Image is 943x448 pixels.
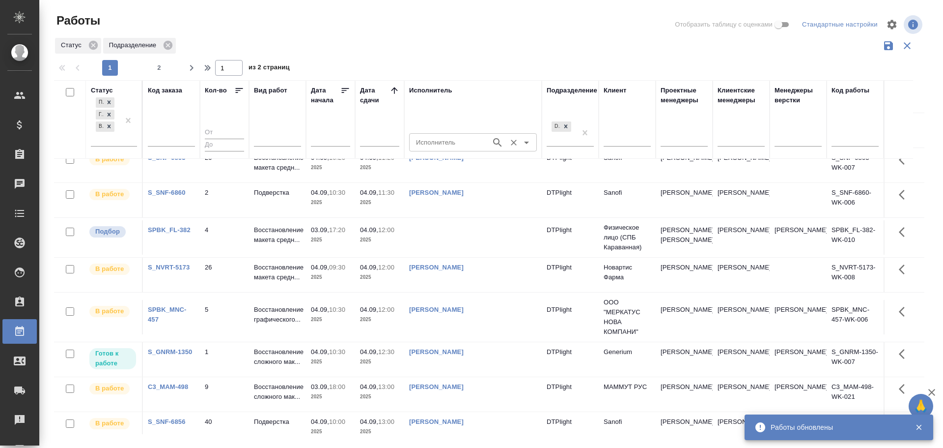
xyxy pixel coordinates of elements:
[542,377,599,412] td: DTPlight
[148,154,186,161] a: S_SNF-6863
[409,418,464,425] a: [PERSON_NAME]
[54,13,100,29] span: Работы
[254,153,301,173] p: Восстановление макета средн...
[109,40,160,50] p: Подразделение
[311,427,350,437] p: 2025
[713,412,770,447] td: [PERSON_NAME]
[604,86,626,95] div: Клиент
[151,60,167,76] button: 2
[360,383,378,390] p: 04.09,
[311,86,340,105] div: Дата начала
[827,377,884,412] td: C3_MAM-498-WK-021
[713,183,770,217] td: [PERSON_NAME]
[542,148,599,182] td: DTPlight
[551,120,572,133] div: DTPlight
[200,342,249,377] td: 1
[656,412,713,447] td: [PERSON_NAME]
[61,40,85,50] p: Статус
[604,188,651,198] p: Sanofi
[95,384,124,393] p: В работе
[893,342,916,366] button: Здесь прячутся важные кнопки
[775,305,822,315] p: [PERSON_NAME]
[656,377,713,412] td: [PERSON_NAME]
[713,258,770,292] td: [PERSON_NAME]
[311,264,329,271] p: 04.09,
[604,417,651,427] p: Sanofi
[360,86,389,105] div: Дата сдачи
[675,20,773,30] span: Отобразить таблицу с оценками
[360,264,378,271] p: 04.09,
[913,396,929,417] span: 🙏
[205,86,227,95] div: Кол-во
[311,392,350,402] p: 2025
[661,86,708,105] div: Проектные менеджеры
[909,394,933,418] button: 🙏
[360,272,399,282] p: 2025
[771,422,900,432] div: Работы обновлены
[148,86,182,95] div: Код заказа
[329,226,345,234] p: 17:20
[827,342,884,377] td: S_GNRM-1350-WK-007
[329,264,345,271] p: 09:30
[775,225,822,235] p: [PERSON_NAME]
[88,263,137,276] div: Исполнитель выполняет работу
[378,264,394,271] p: 12:00
[148,348,192,356] a: S_GNRM-1350
[360,427,399,437] p: 2025
[88,417,137,430] div: Исполнитель выполняет работу
[151,63,167,73] span: 2
[254,417,301,427] p: Подверстка
[249,61,290,76] span: из 2 страниц
[893,220,916,244] button: Здесь прячутся важные кнопки
[378,383,394,390] p: 13:00
[542,258,599,292] td: DTPlight
[254,225,301,245] p: Восстановление макета средн...
[827,148,884,182] td: S_SNF-6863-WK-007
[409,264,464,271] a: [PERSON_NAME]
[329,189,345,196] p: 10:30
[360,226,378,234] p: 04.09,
[827,412,884,447] td: S_SNF-6856-WK-004
[409,189,464,196] a: [PERSON_NAME]
[148,383,188,390] a: C3_MAM-498
[88,305,137,318] div: Исполнитель выполняет работу
[360,154,378,161] p: 04.09,
[329,306,345,313] p: 10:30
[827,300,884,334] td: SPBK_MNC-457-WK-006
[311,235,350,245] p: 2025
[88,153,137,166] div: Исполнитель выполняет работу
[311,315,350,325] p: 2025
[205,139,244,151] input: До
[95,189,124,199] p: В работе
[360,315,399,325] p: 2025
[775,382,822,392] p: [PERSON_NAME]
[200,220,249,255] td: 4
[148,306,187,323] a: SPBK_MNC-457
[148,418,186,425] a: S_SNF-6856
[103,38,176,54] div: Подразделение
[205,127,244,139] input: От
[311,226,329,234] p: 03.09,
[200,412,249,447] td: 40
[507,136,521,149] button: Очистить
[893,377,916,401] button: Здесь прячутся важные кнопки
[893,183,916,207] button: Здесь прячутся важные кнопки
[311,198,350,208] p: 2025
[893,300,916,324] button: Здесь прячутся важные кнопки
[95,264,124,274] p: В работе
[490,135,505,150] button: Поиск
[656,342,713,377] td: [PERSON_NAME]
[254,305,301,325] p: Восстановление графического...
[360,392,399,402] p: 2025
[904,15,924,34] span: Посмотреть информацию
[95,418,124,428] p: В работе
[200,258,249,292] td: 26
[661,225,708,245] p: [PERSON_NAME], [PERSON_NAME]
[254,347,301,367] p: Восстановление сложного мак...
[148,189,186,196] a: S_SNF-6860
[775,86,822,105] div: Менеджеры верстки
[148,226,191,234] a: SPBK_FL-382
[254,263,301,282] p: Восстановление макета средн...
[713,342,770,377] td: [PERSON_NAME]
[254,382,301,402] p: Восстановление сложного мак...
